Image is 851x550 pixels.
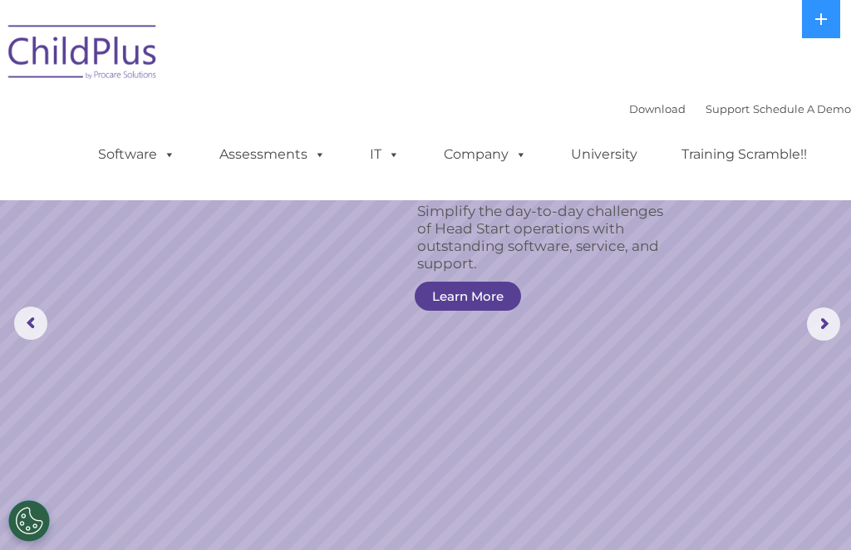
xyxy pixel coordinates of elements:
a: Training Scramble!! [665,138,824,171]
rs-layer: Simplify the day-to-day challenges of Head Start operations with outstanding software, service, a... [417,203,667,273]
a: Download [629,102,686,115]
a: Schedule A Demo [753,102,851,115]
button: Cookies Settings [8,500,50,542]
font: | [629,102,851,115]
a: Software [81,138,192,171]
a: University [554,138,654,171]
a: IT [353,138,416,171]
a: Support [706,102,750,115]
a: Learn More [415,282,521,311]
a: Company [427,138,544,171]
a: Assessments [203,138,342,171]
